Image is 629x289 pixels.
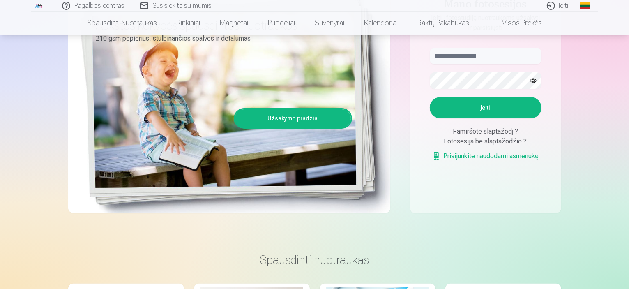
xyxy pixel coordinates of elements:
a: Kalendoriai [354,12,408,35]
img: /fa2 [35,3,44,8]
a: Magnetai [210,12,258,35]
h3: Spausdinti nuotraukas [75,252,555,267]
a: Suvenyrai [305,12,354,35]
div: Pamiršote slaptažodį ? [430,127,541,136]
a: Užsakymo pradžia [235,109,351,127]
div: Fotosesija be slaptažodžio ? [430,136,541,146]
a: Rinkiniai [167,12,210,35]
p: 210 gsm popierius, stulbinančios spalvos ir detalumas [96,33,346,44]
a: Visos prekės [479,12,552,35]
a: Prisijunkite naudodami asmenukę [432,151,539,161]
a: Spausdinti nuotraukas [77,12,167,35]
a: Raktų pakabukas [408,12,479,35]
a: Puodeliai [258,12,305,35]
button: Įeiti [430,97,541,118]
